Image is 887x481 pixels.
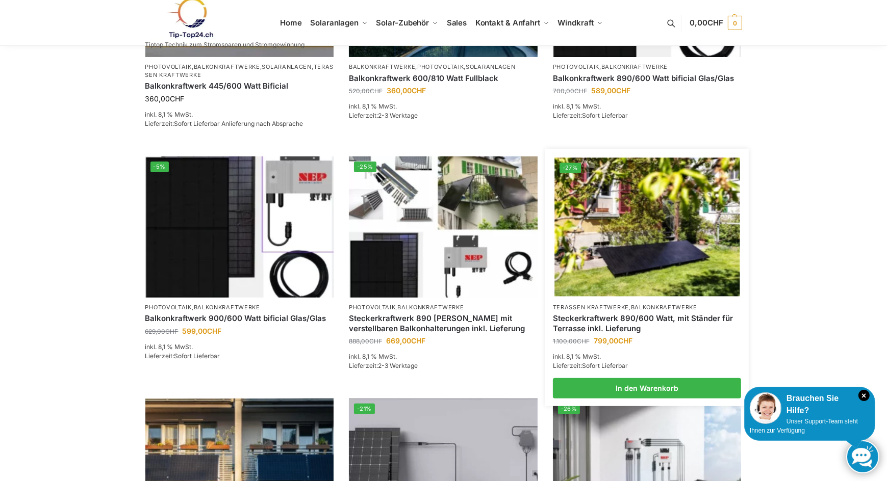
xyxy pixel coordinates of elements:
bdi: 669,00 [386,336,425,345]
a: -5%Bificiales Hochleistungsmodul [145,156,334,298]
a: Balkonkraftwerke [194,304,260,311]
p: , [349,304,538,311]
span: CHF [616,86,630,95]
p: inkl. 8,1 % MwSt. [553,352,742,361]
span: Lieferzeit: [553,362,628,369]
a: Balkonkraftwerke [631,304,697,311]
bdi: 520,00 [349,87,383,95]
a: Solaranlagen [466,63,515,70]
span: Sofort Lieferbar Anlieferung nach Absprache [174,120,303,127]
a: Balkonkraftwerk 600/810 Watt Fullblack [349,73,538,84]
bdi: 589,00 [591,86,630,95]
bdi: 599,00 [183,327,222,335]
p: Tiptop Technik zum Stromsparen und Stromgewinnung [145,42,305,48]
span: Lieferzeit: [145,120,303,127]
a: Photovoltaik [145,304,192,311]
span: CHF [369,337,382,345]
img: Bificiales Hochleistungsmodul [145,156,334,298]
span: Sofort Lieferbar [174,352,220,360]
a: Balkonkraftwerke [194,63,260,70]
a: Steckerkraftwerk 890 Watt mit verstellbaren Balkonhalterungen inkl. Lieferung [349,313,538,333]
a: 0,00CHF 0 [690,8,742,38]
span: Solar-Zubehör [376,18,429,28]
span: Lieferzeit: [145,352,220,360]
p: , , , [145,63,334,79]
span: CHF [577,337,590,345]
span: CHF [208,327,222,335]
p: inkl. 8,1 % MwSt. [349,102,538,111]
a: Photovoltaik [417,63,464,70]
a: -25%860 Watt Komplett mit Balkonhalterung [349,156,538,298]
a: Steckerkraftwerk 890/600 Watt, mit Ständer für Terrasse inkl. Lieferung [553,313,742,333]
div: Brauchen Sie Hilfe? [750,392,870,417]
a: Terassen Kraftwerke [553,304,629,311]
a: Photovoltaik [553,63,599,70]
a: -27%Steckerkraftwerk 890/600 Watt, mit Ständer für Terrasse inkl. Lieferung [554,157,740,296]
p: inkl. 8,1 % MwSt. [145,110,334,119]
a: Photovoltaik [349,304,395,311]
a: Balkonkraftwerk 890/600 Watt bificial Glas/Glas [553,73,742,84]
span: 0,00 [690,18,723,28]
span: Lieferzeit: [349,112,418,119]
span: CHF [411,336,425,345]
span: CHF [412,86,426,95]
p: , [145,304,334,311]
span: Sales [447,18,467,28]
p: inkl. 8,1 % MwSt. [553,102,742,111]
a: Balkonkraftwerke [349,63,415,70]
p: inkl. 8,1 % MwSt. [349,352,538,361]
span: Kontakt & Anfahrt [475,18,540,28]
span: CHF [618,336,632,345]
img: Customer service [750,392,781,424]
bdi: 360,00 [387,86,426,95]
bdi: 1.100,00 [553,337,590,345]
span: 2-3 Werktage [378,112,418,119]
bdi: 360,00 [145,94,185,103]
a: Balkonkraftwerke [397,304,464,311]
a: Balkonkraftwerk 900/600 Watt bificial Glas/Glas [145,313,334,324]
p: , , [349,63,538,71]
span: CHF [166,328,179,335]
span: CHF [707,18,723,28]
p: , [553,304,742,311]
span: Lieferzeit: [553,112,628,119]
span: 0 [728,16,742,30]
span: Windkraft [558,18,594,28]
p: , [553,63,742,71]
span: CHF [574,87,587,95]
span: Unser Support-Team steht Ihnen zur Verfügung [750,418,858,434]
a: Solaranlagen [262,63,312,70]
a: Balkonkraftwerke [601,63,668,70]
bdi: 799,00 [594,336,632,345]
bdi: 700,00 [553,87,587,95]
span: Solaranlagen [310,18,359,28]
span: CHF [370,87,383,95]
bdi: 888,00 [349,337,382,345]
a: Balkonkraftwerk 445/600 Watt Bificial [145,81,334,91]
span: Sofort Lieferbar [582,112,628,119]
i: Schließen [858,390,870,401]
span: Sofort Lieferbar [582,362,628,369]
img: Steckerkraftwerk 890/600 Watt, mit Ständer für Terrasse inkl. Lieferung [554,157,740,296]
span: 2-3 Werktage [378,362,418,369]
img: 860 Watt Komplett mit Balkonhalterung [349,156,538,298]
p: inkl. 8,1 % MwSt. [145,342,334,352]
a: Photovoltaik [145,63,192,70]
bdi: 629,00 [145,328,179,335]
a: Terassen Kraftwerke [145,63,334,78]
a: In den Warenkorb legen: „Steckerkraftwerk 890/600 Watt, mit Ständer für Terrasse inkl. Lieferung“ [553,378,742,398]
span: Lieferzeit: [349,362,418,369]
span: CHF [170,94,185,103]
